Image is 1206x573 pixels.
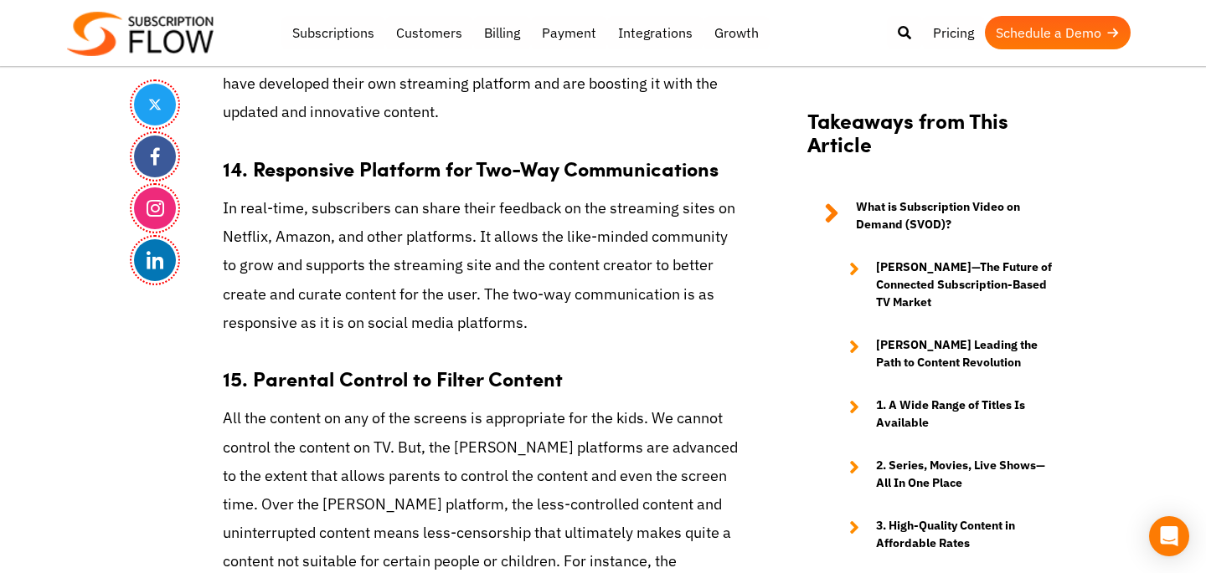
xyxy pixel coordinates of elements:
[1149,516,1189,556] div: Open Intercom Messenger
[832,396,1055,432] a: 1. A Wide Range of Titles Is Available
[807,108,1055,173] h2: Takeaways from This Article
[876,258,1055,311] strong: [PERSON_NAME]—The Future of Connected Subscription-Based TV Market
[473,16,531,49] a: Billing
[922,16,985,49] a: Pricing
[876,457,1055,492] strong: 2. Series, Movies, Live Shows—All In One Place
[876,396,1055,432] strong: 1. A Wide Range of Titles Is Available
[67,12,214,56] img: Subscriptionflow
[832,258,1055,311] a: [PERSON_NAME]—The Future of Connected Subscription-Based TV Market
[876,336,1055,371] strong: [PERSON_NAME] Leading the Path to Content Revolution
[832,457,1055,492] a: 2. Series, Movies, Live Shows—All In One Place
[807,198,1055,233] a: What is Subscription Video on Demand (SVOD)?
[856,198,1055,233] strong: What is Subscription Video on Demand (SVOD)?
[223,364,563,392] strong: 15. Parental Control to Filter Content
[832,336,1055,371] a: [PERSON_NAME] Leading the Path to Content Revolution
[607,16,703,49] a: Integrations
[531,16,607,49] a: Payment
[832,517,1055,552] a: 3. High-Quality Content in Affordable Rates
[876,517,1055,552] strong: 3. High-Quality Content in Affordable Rates
[985,16,1131,49] a: Schedule a Demo
[223,194,739,337] p: In real-time, subscribers can share their feedback on the streaming sites on Netflix, Amazon, and...
[703,16,770,49] a: Growth
[281,16,385,49] a: Subscriptions
[385,16,473,49] a: Customers
[223,154,719,182] strong: 14. Responsive Platform for Two-Way Communications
